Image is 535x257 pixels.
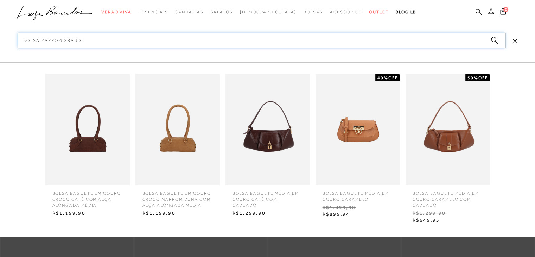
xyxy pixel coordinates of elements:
a: BOLSA BAGUETE MÉDIA EM COURO CARAMELO 40%OFF BOLSA BAGUETE MÉDIA EM COURO CARAMELO R$1.499,90 R$8... [314,74,402,220]
a: BOLSA BAGUETE MÉDIA EM COURO CAFÉ COM CADEADO BOLSA BAGUETE MÉDIA EM COURO CAFÉ COM CADEADO R$1.2... [224,74,312,219]
span: [DEMOGRAPHIC_DATA] [240,10,297,14]
span: Bolsas [303,10,323,14]
img: BOLSA BAGUETE MÉDIA EM COURO CAFÉ COM CADEADO [225,74,310,185]
img: BOLSA BAGUETE EM COURO CROCO CAFÉ COM ALÇA ALONGADA MÉDIA [45,74,130,185]
a: categoryNavScreenReaderText [139,6,168,19]
a: BOLSA BAGUETE EM COURO CROCO CAFÉ COM ALÇA ALONGADA MÉDIA BOLSA BAGUETE EM COURO CROCO CAFÉ COM A... [44,74,132,219]
a: noSubCategoriesText [240,6,297,19]
a: categoryNavScreenReaderText [330,6,362,19]
a: BOLSA BAGUETE EM COURO CROCO MARROM DUNA COM ALÇA ALONGADA MÉDIA BOLSA BAGUETE EM COURO CROCO MAR... [134,74,222,219]
a: categoryNavScreenReaderText [210,6,233,19]
span: Sapatos [210,10,233,14]
strong: 50% [467,75,478,80]
span: R$1.199,90 [47,208,128,219]
a: categoryNavScreenReaderText [175,6,203,19]
a: categoryNavScreenReaderText [369,6,389,19]
span: R$1.299,90 [407,208,488,219]
input: Buscar. [18,33,505,48]
span: OFF [478,75,488,80]
a: BOLSA BAGUETE MÉDIA EM COURO CARAMELO COM CADEADO 50%OFF BOLSA BAGUETE MÉDIA EM COURO CARAMELO CO... [404,74,492,226]
span: BLOG LB [396,10,416,14]
span: Sandálias [175,10,203,14]
a: categoryNavScreenReaderText [303,6,323,19]
span: BOLSA BAGUETE EM COURO CROCO MARROM DUNA COM ALÇA ALONGADA MÉDIA [137,185,218,208]
span: R$649,95 [407,215,488,226]
span: Verão Viva [101,10,132,14]
span: R$899,94 [317,209,398,220]
img: BOLSA BAGUETE MÉDIA EM COURO CARAMELO [316,74,400,185]
span: BOLSA BAGUETE MÉDIA EM COURO CARAMELO [317,185,398,202]
img: BOLSA BAGUETE EM COURO CROCO MARROM DUNA COM ALÇA ALONGADA MÉDIA [135,74,220,185]
img: BOLSA BAGUETE MÉDIA EM COURO CARAMELO COM CADEADO [406,74,490,185]
a: BLOG LB [396,6,416,19]
span: BOLSA BAGUETE EM COURO CROCO CAFÉ COM ALÇA ALONGADA MÉDIA [47,185,128,208]
span: Acessórios [330,10,362,14]
button: 0 [498,8,508,17]
span: BOLSA BAGUETE MÉDIA EM COURO CARAMELO COM CADEADO [407,185,488,208]
span: 0 [503,7,508,12]
span: Essenciais [139,10,168,14]
span: R$1.499,90 [317,202,398,213]
strong: 40% [377,75,388,80]
a: categoryNavScreenReaderText [101,6,132,19]
span: R$1.299,90 [227,208,308,219]
span: R$1.199,90 [137,208,218,219]
span: BOLSA BAGUETE MÉDIA EM COURO CAFÉ COM CADEADO [227,185,308,208]
span: OFF [388,75,398,80]
span: Outlet [369,10,389,14]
